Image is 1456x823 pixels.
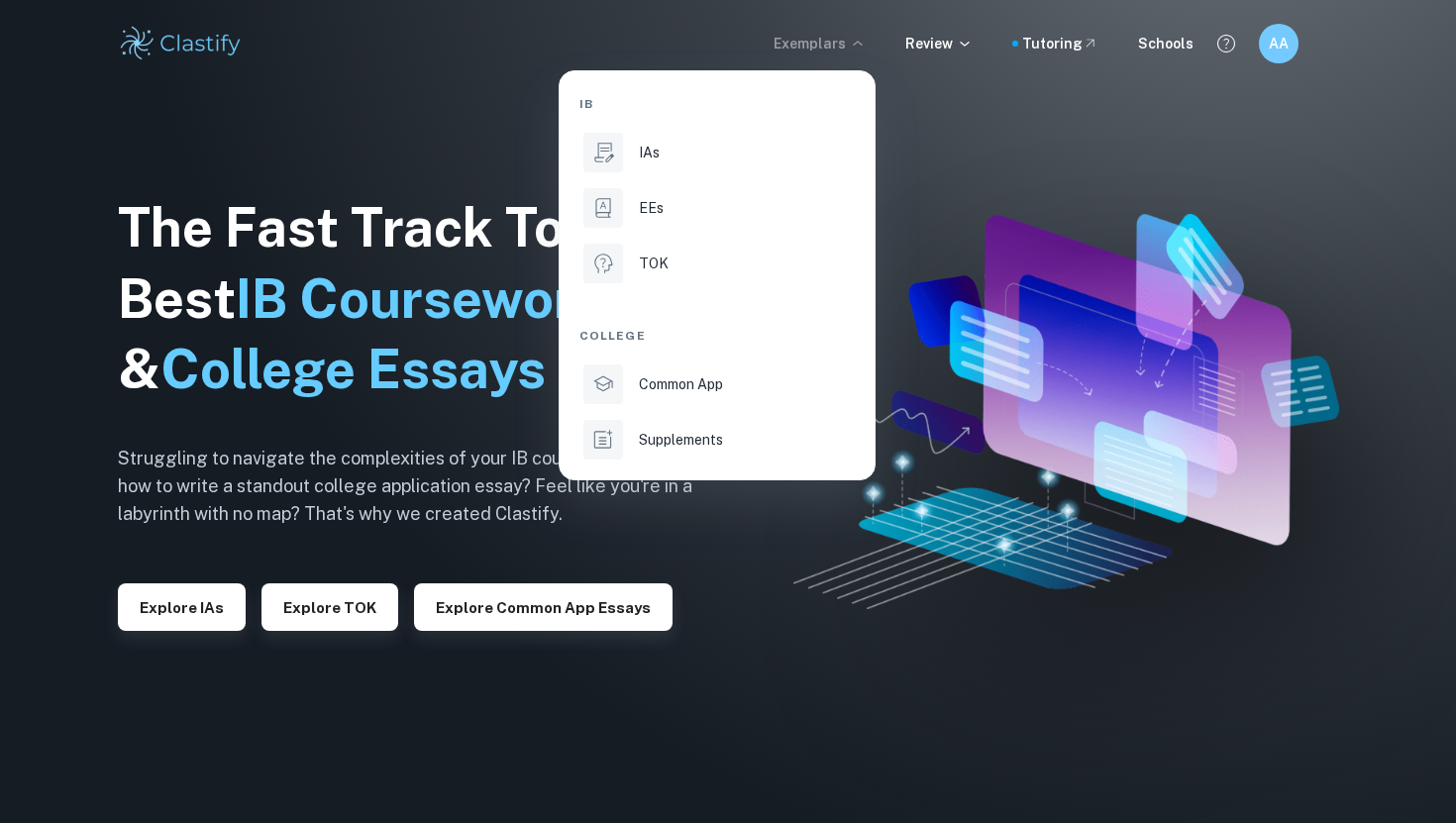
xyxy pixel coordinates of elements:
p: Supplements [639,429,723,451]
p: EEs [639,197,664,219]
a: TOK [579,240,855,287]
a: IAs [579,129,855,176]
p: Common App [639,373,723,395]
p: IAs [639,142,660,163]
a: Common App [579,360,855,408]
p: TOK [639,253,669,274]
span: IB [579,95,593,113]
a: EEs [579,184,855,232]
a: Supplements [579,416,855,463]
span: College [579,327,646,345]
